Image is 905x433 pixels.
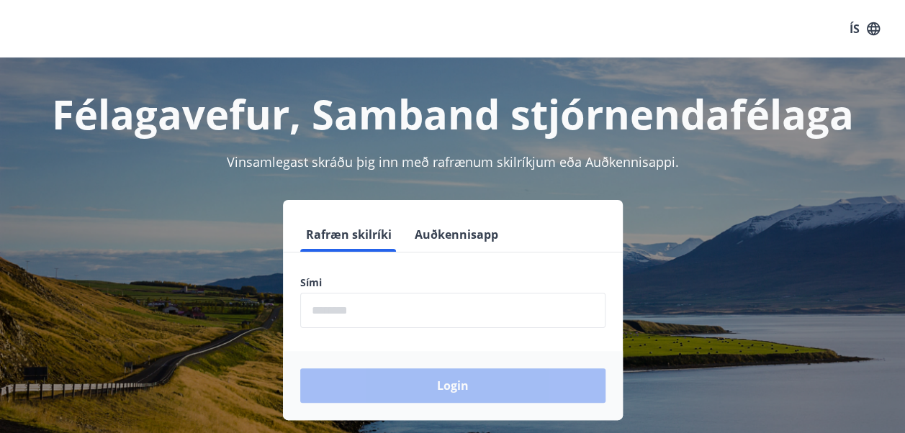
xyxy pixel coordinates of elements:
span: Vinsamlegast skráðu þig inn með rafrænum skilríkjum eða Auðkennisappi. [227,153,679,170]
button: Auðkennisapp [409,217,504,252]
label: Sími [300,275,605,290]
button: Rafræn skilríki [300,217,397,252]
button: ÍS [842,16,888,42]
h1: Félagavefur, Samband stjórnendafélaga [17,86,888,141]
